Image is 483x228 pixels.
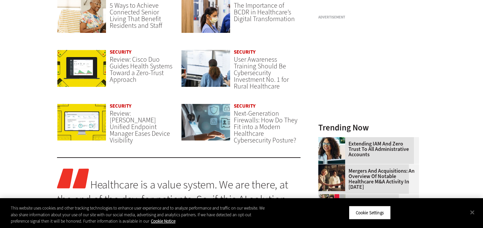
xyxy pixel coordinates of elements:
a: Review: Cisco Duo Guides Health Systems Toward a Zero-Trust Approach [110,55,172,84]
button: Cookie Settings [349,206,391,220]
a: Ivanti Unified Endpoint Manager [57,104,106,148]
a: User Awareness Training Should Be Cybersecurity Investment No. 1 for Rural Healthcare [234,55,289,91]
h3: Trending Now [318,123,419,132]
img: business leaders shake hands in conference room [318,164,345,191]
a: More information about your privacy [151,218,175,224]
a: Next-Generation Firewalls: How Do They Fit into a Modern Healthcare Cybersecurity Posture? [234,109,298,145]
a: Doctor using secure tablet [181,104,230,148]
a: Doctors reviewing information boards [181,50,230,94]
h3: Advertisement [318,15,419,19]
img: Doctor using secure tablet [181,104,230,141]
a: Security [234,49,256,55]
a: 5 Ways to Achieve Connected Senior Living That Benefit Residents and Staff [110,1,162,30]
img: Administrative assistant [318,137,345,164]
img: Ivanti Unified Endpoint Manager [57,104,106,141]
a: Administrative assistant [318,137,348,142]
a: Security [234,103,256,109]
button: Close [465,205,480,220]
a: Security [110,49,131,55]
a: Extending IAM and Zero Trust to All Administrative Accounts [318,141,415,157]
a: Review: [PERSON_NAME] Unified Endpoint Manager Eases Device Visibility [110,109,170,145]
a: collage of influencers [318,194,348,199]
a: Cisco Duo [57,50,106,94]
div: This website uses cookies and other tracking technologies to enhance user experience and to analy... [11,205,266,225]
a: Mergers and Acquisitions: An Overview of Notable Healthcare M&A Activity in [DATE] [318,168,415,190]
img: Cisco Duo [57,50,106,87]
a: Security [110,103,131,109]
a: business leaders shake hands in conference room [318,164,348,170]
img: collage of influencers [318,194,345,221]
img: Doctors reviewing information boards [181,50,230,87]
a: The Importance of BCDR in Healthcare’s Digital Transformation [234,1,295,23]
